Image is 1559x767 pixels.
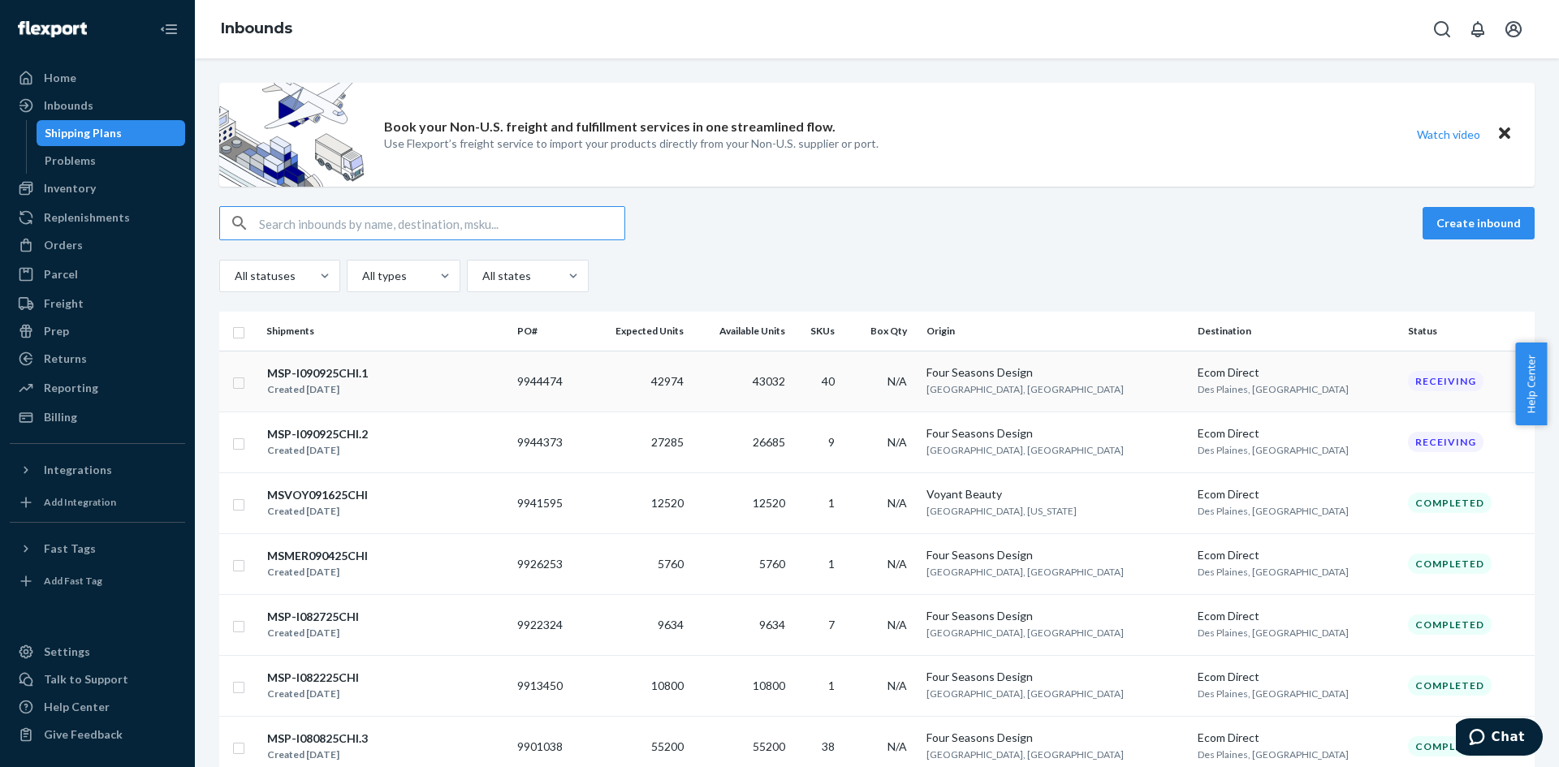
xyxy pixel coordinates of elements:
span: Help Center [1515,343,1547,425]
span: 1 [828,679,835,692]
a: Add Fast Tag [10,568,185,594]
button: Integrations [10,457,185,483]
div: Integrations [44,462,112,478]
div: Receiving [1408,432,1483,452]
div: Voyant Beauty [926,486,1184,502]
a: Freight [10,291,185,317]
div: Billing [44,409,77,425]
span: [GEOGRAPHIC_DATA], [GEOGRAPHIC_DATA] [926,627,1124,639]
button: Give Feedback [10,722,185,748]
div: Inventory [44,180,96,196]
div: Receiving [1408,371,1483,391]
span: [GEOGRAPHIC_DATA], [GEOGRAPHIC_DATA] [926,566,1124,578]
span: 55200 [651,739,684,753]
div: Ecom Direct [1198,669,1396,685]
div: Help Center [44,699,110,715]
span: 9 [828,435,835,449]
span: 1 [828,557,835,571]
div: Four Seasons Design [926,608,1184,624]
button: Close [1494,123,1515,146]
div: Home [44,70,76,86]
a: Inventory [10,175,185,201]
a: Returns [10,346,185,372]
span: 9634 [658,618,684,631]
th: Destination [1191,312,1402,351]
span: 38 [822,739,835,753]
a: Help Center [10,694,185,720]
button: Fast Tags [10,536,185,562]
td: 9941595 [511,472,586,533]
div: Completed [1408,493,1492,513]
span: 43032 [753,374,785,388]
button: Close Navigation [153,13,185,45]
th: Origin [920,312,1190,351]
span: Des Plaines, [GEOGRAPHIC_DATA] [1198,505,1349,517]
div: MSP-I082225CHI [267,670,359,686]
span: 40 [822,374,835,388]
div: Reporting [44,380,98,396]
td: 9926253 [511,533,586,594]
p: Use Flexport’s freight service to import your products directly from your Non-U.S. supplier or port. [384,136,879,152]
span: Des Plaines, [GEOGRAPHIC_DATA] [1198,566,1349,578]
div: MSP-I082725CHI [267,609,359,625]
span: [GEOGRAPHIC_DATA], [US_STATE] [926,505,1077,517]
div: Returns [44,351,87,367]
div: Completed [1408,614,1492,635]
ol: breadcrumbs [208,6,305,53]
span: Des Plaines, [GEOGRAPHIC_DATA] [1198,383,1349,395]
div: Created [DATE] [267,381,368,398]
button: Create inbound [1423,207,1535,239]
a: Parcel [10,261,185,287]
a: Inbounds [221,19,292,37]
span: N/A [887,374,907,388]
th: Status [1401,312,1535,351]
span: Des Plaines, [GEOGRAPHIC_DATA] [1198,748,1349,761]
div: Created [DATE] [267,564,368,580]
a: Add Integration [10,489,185,515]
span: Des Plaines, [GEOGRAPHIC_DATA] [1198,627,1349,639]
div: Four Seasons Design [926,669,1184,685]
div: Created [DATE] [267,625,359,641]
span: 10800 [753,679,785,692]
a: Home [10,65,185,91]
span: 12520 [753,496,785,510]
th: Box Qty [848,312,920,351]
a: Billing [10,404,185,430]
div: Shipping Plans [45,125,122,141]
th: Available Units [690,312,792,351]
div: MSVOY091625CHI [267,487,368,503]
input: All types [361,268,362,284]
div: Created [DATE] [267,442,368,459]
iframe: Opens a widget where you can chat to one of our agents [1456,718,1543,759]
span: [GEOGRAPHIC_DATA], [GEOGRAPHIC_DATA] [926,383,1124,395]
th: PO# [511,312,586,351]
button: Open notifications [1462,13,1494,45]
input: All statuses [233,268,235,284]
div: Give Feedback [44,726,123,743]
span: N/A [887,679,907,692]
span: 42974 [651,374,684,388]
img: Flexport logo [18,21,87,37]
a: Reporting [10,375,185,401]
span: 10800 [651,679,684,692]
span: [GEOGRAPHIC_DATA], [GEOGRAPHIC_DATA] [926,444,1124,456]
button: Open account menu [1497,13,1530,45]
span: [GEOGRAPHIC_DATA], [GEOGRAPHIC_DATA] [926,748,1124,761]
p: Book your Non-U.S. freight and fulfillment services in one streamlined flow. [384,118,836,136]
a: Shipping Plans [37,120,186,146]
div: Settings [44,644,90,660]
div: Completed [1408,736,1492,756]
div: Created [DATE] [267,686,359,702]
span: 5760 [759,557,785,571]
a: Orders [10,232,185,258]
div: Freight [44,295,84,312]
div: MSP-I080825CHI.3 [267,730,368,747]
div: Four Seasons Design [926,547,1184,563]
button: Talk to Support [10,666,185,692]
div: MSMER090425CHI [267,548,368,564]
a: Prep [10,318,185,344]
div: Add Fast Tag [44,574,102,588]
div: Problems [45,153,96,169]
span: N/A [887,739,907,753]
div: Ecom Direct [1198,486,1396,502]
